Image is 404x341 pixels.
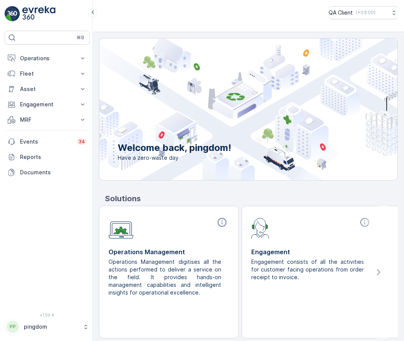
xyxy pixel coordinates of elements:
p: pingdom [24,323,79,331]
p: Engagement [20,101,74,108]
p: Welcome back, pingdom! [118,142,231,154]
p: Documents [20,169,87,176]
a: Reports [5,149,90,165]
img: logo_light-DOdMpM7g.png [22,6,55,22]
p: 34 [78,139,85,145]
button: Asset [5,81,90,97]
p: Solutions [105,193,398,204]
p: Asset [20,85,74,93]
button: MRF [5,112,90,127]
p: Reports [20,153,87,161]
p: Operations Management [109,247,229,257]
button: Operations [5,51,90,66]
img: module-icon [109,217,134,239]
button: Engagement [5,97,90,112]
p: Fleet [20,70,74,78]
img: city illustration [65,38,397,180]
a: Events34 [5,134,90,149]
a: Documents [5,165,90,180]
p: ⌘B [77,35,84,41]
p: Operations [20,55,74,62]
p: QA Client [329,9,353,17]
button: QA Client(+03:00) [329,6,398,19]
div: PP [7,321,19,333]
p: Engagement [251,247,372,257]
button: PPpingdom [5,319,90,335]
p: Operations Management digitises all the actions performed to deliver a service on the field. It p... [109,258,223,296]
img: logo [5,6,20,22]
p: Engagement consists of all the activities for customer facing operations from order receipt to in... [251,258,366,281]
button: Fleet [5,66,90,81]
span: v 1.50.4 [5,313,90,317]
span: Have a zero-waste day [118,154,231,162]
p: ( +03:00 ) [356,10,376,16]
p: MRF [20,116,74,124]
p: Events [20,138,72,146]
img: module-icon [251,217,269,238]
